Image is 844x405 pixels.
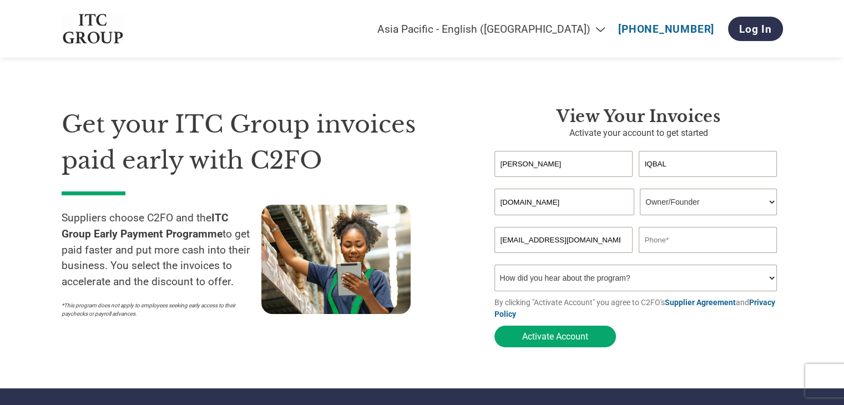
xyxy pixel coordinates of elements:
div: Inavlid Email Address [494,254,633,260]
a: Log In [728,17,783,41]
button: Activate Account [494,326,616,347]
p: By clicking "Activate Account" you agree to C2FO's and [494,297,783,320]
input: Last Name* [639,151,777,177]
strong: ITC Group Early Payment Programme [62,211,229,240]
div: Invalid last name or last name is too long [639,178,777,184]
a: [PHONE_NUMBER] [618,23,714,36]
img: ITC Group [62,14,125,44]
input: Your company name* [494,189,634,215]
a: Privacy Policy [494,298,775,318]
h3: View your invoices [494,107,783,126]
div: Inavlid Phone Number [639,254,777,260]
input: Invalid Email format [494,227,633,253]
input: Phone* [639,227,777,253]
img: supply chain worker [261,205,411,314]
select: Title/Role [640,189,777,215]
p: *This program does not apply to employees seeking early access to their paychecks or payroll adva... [62,301,250,318]
p: Activate your account to get started [494,126,783,140]
div: Invalid first name or first name is too long [494,178,633,184]
h1: Get your ITC Group invoices paid early with C2FO [62,107,461,178]
input: First Name* [494,151,633,177]
div: Invalid company name or company name is too long [494,216,777,222]
a: Supplier Agreement [665,298,736,307]
p: Suppliers choose C2FO and the to get paid faster and put more cash into their business. You selec... [62,210,261,290]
